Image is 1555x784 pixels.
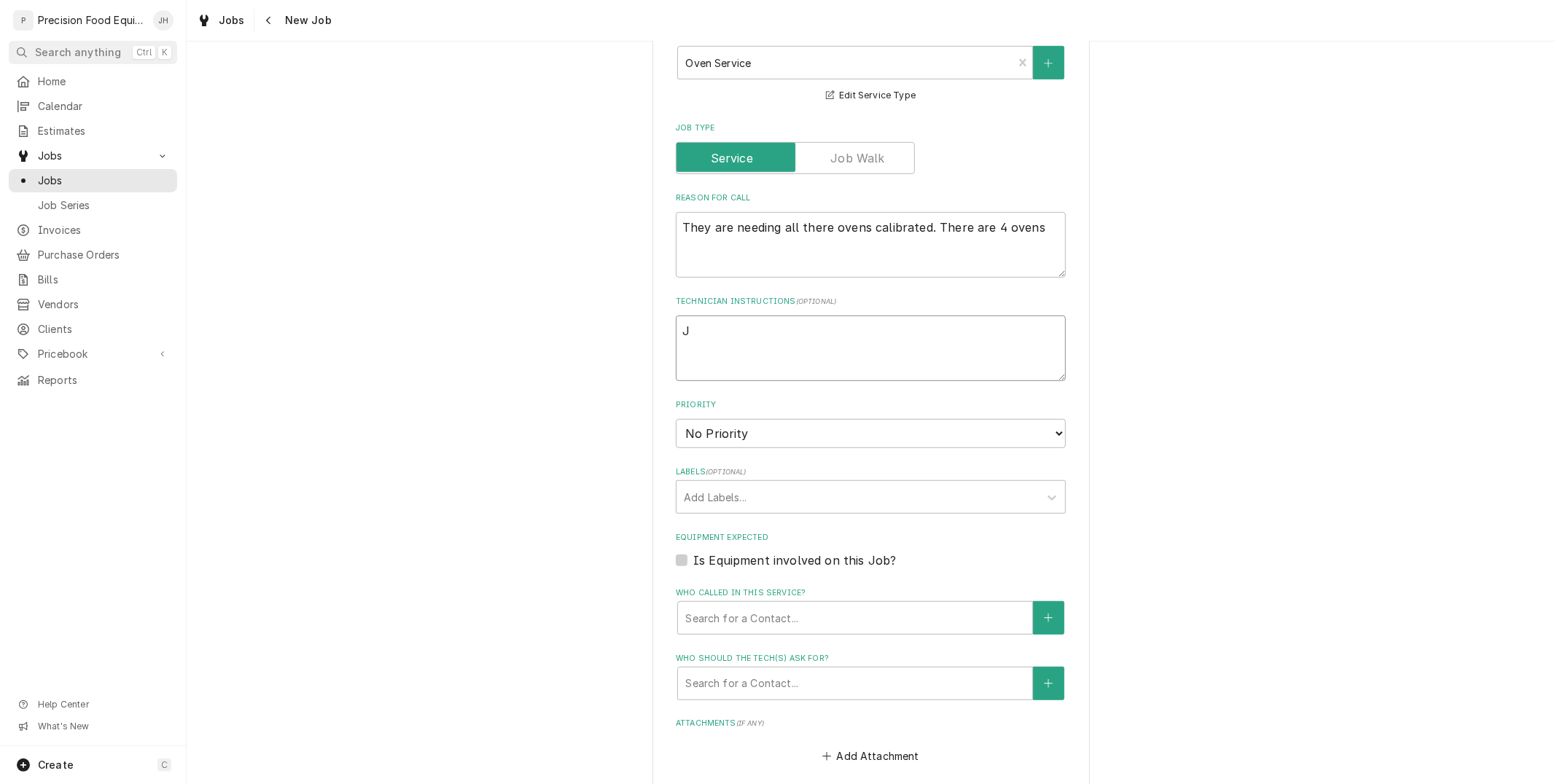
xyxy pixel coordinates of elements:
[1044,58,1053,68] svg: Create New Service
[736,719,764,727] span: ( if any )
[9,70,177,93] a: Home
[9,169,177,192] a: Jobs
[676,466,1066,478] label: Labels
[824,87,918,105] button: Edit Service Type
[9,293,177,316] a: Vendors
[38,347,148,361] span: Pricebook
[191,9,251,32] a: Jobs
[9,41,177,64] button: Search anythingCtrlK
[676,296,1066,382] div: Technician Instructions
[9,268,177,291] a: Bills
[38,74,170,89] span: Home
[676,587,1066,635] div: Who called in this service?
[38,173,170,188] span: Jobs
[676,315,1066,381] textarea: J
[676,122,1066,174] div: Job Type
[38,373,170,388] span: Reports
[38,721,168,732] span: What's New
[38,297,170,312] span: Vendors
[9,318,177,341] a: Clients
[676,532,1066,544] label: Equipment Expected
[9,342,177,366] a: Go to Pricebook
[38,149,148,163] span: Jobs
[676,718,1066,766] div: Attachments
[9,144,177,168] a: Go to Jobs
[9,694,177,715] a: Go to Help Center
[38,248,170,262] span: Purchase Orders
[9,219,177,242] a: Invoices
[676,718,1066,729] label: Attachments
[676,192,1066,204] label: Reason For Call
[9,369,177,392] a: Reports
[35,45,121,60] span: Search anything
[38,13,145,28] div: Precision Food Equipment LLC
[676,122,1066,134] label: Job Type
[1033,46,1064,79] button: Create New Service
[1044,678,1053,689] svg: Create New Contact
[13,10,34,31] div: P
[281,13,332,28] span: New Job
[676,587,1066,599] label: Who called in this service?
[820,745,922,766] button: Add Attachment
[38,322,170,337] span: Clients
[796,297,837,305] span: ( optional )
[676,399,1066,448] div: Priority
[257,9,281,32] button: Navigate back
[676,32,1066,104] div: Service Type
[136,47,152,58] span: Ctrl
[693,552,896,569] label: Is Equipment involved on this Job?
[9,194,177,217] a: Job Series
[676,212,1066,278] textarea: They are needing all there ovens calibrated. There are 4 ovens
[1033,667,1064,700] button: Create New Contact
[676,653,1066,700] div: Who should the tech(s) ask for?
[38,758,74,771] span: Create
[676,192,1066,278] div: Reason For Call
[153,10,174,31] div: Jason Hertel's Avatar
[38,124,170,138] span: Estimates
[9,119,177,143] a: Estimates
[1044,613,1053,623] svg: Create New Contact
[153,10,174,31] div: JH
[38,198,170,213] span: Job Series
[706,468,747,476] span: ( optional )
[162,47,168,58] span: K
[219,13,245,28] span: Jobs
[676,532,1066,569] div: Equipment Expected
[38,99,170,114] span: Calendar
[676,653,1066,665] label: Who should the tech(s) ask for?
[9,716,177,737] a: Go to What's New
[9,95,177,118] a: Calendar
[38,223,170,238] span: Invoices
[676,296,1066,307] label: Technician Instructions
[38,273,170,287] span: Bills
[9,243,177,267] a: Purchase Orders
[676,466,1066,514] div: Labels
[161,759,168,771] span: C
[1033,601,1064,635] button: Create New Contact
[676,399,1066,411] label: Priority
[38,699,168,710] span: Help Center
